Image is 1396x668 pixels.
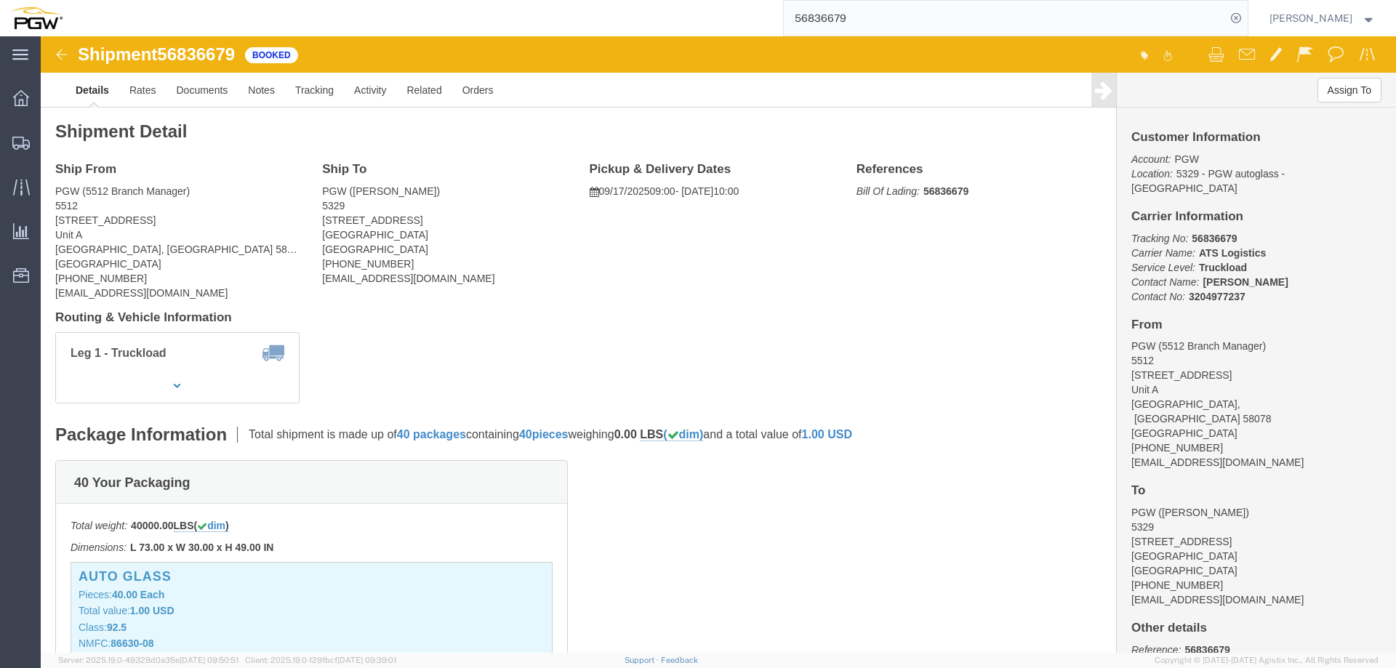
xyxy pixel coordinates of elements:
[337,656,396,664] span: [DATE] 09:39:01
[10,7,63,29] img: logo
[41,36,1396,653] iframe: FS Legacy Container
[58,656,238,664] span: Server: 2025.19.0-49328d0a35e
[1269,9,1376,27] button: [PERSON_NAME]
[245,656,396,664] span: Client: 2025.19.0-129fbcf
[625,656,661,664] a: Support
[1269,10,1352,26] span: Phillip Thornton
[784,1,1226,36] input: Search for shipment number, reference number
[661,656,698,664] a: Feedback
[180,656,238,664] span: [DATE] 09:50:51
[1155,654,1379,667] span: Copyright © [DATE]-[DATE] Agistix Inc., All Rights Reserved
